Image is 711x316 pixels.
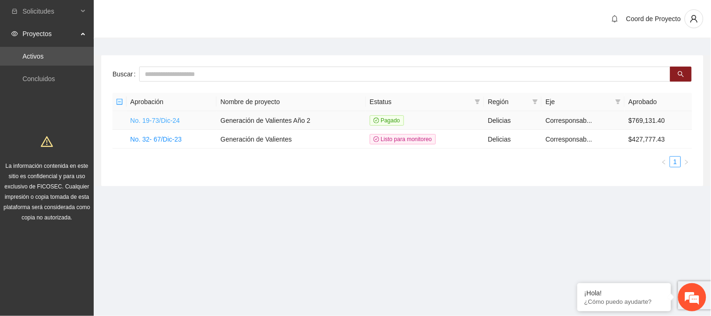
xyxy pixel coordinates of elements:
[374,118,379,123] span: check-circle
[584,289,664,297] div: ¡Hola!
[661,159,667,165] span: left
[659,156,670,167] button: left
[130,135,182,143] a: No. 32- 67/Dic-23
[116,98,123,105] span: minus-square
[374,136,379,142] span: check-circle
[670,156,681,167] li: 1
[546,117,592,124] span: Corresponsab...
[217,93,366,111] th: Nombre de proyecto
[532,99,538,105] span: filter
[670,157,681,167] a: 1
[22,24,78,43] span: Proyectos
[112,67,139,82] label: Buscar
[473,95,482,109] span: filter
[370,134,436,144] span: Listo para monitoreo
[584,298,664,305] p: ¿Cómo puedo ayudarte?
[685,15,703,23] span: user
[531,95,540,109] span: filter
[681,156,692,167] li: Next Page
[670,67,692,82] button: search
[370,97,471,107] span: Estatus
[681,156,692,167] button: right
[217,111,366,130] td: Generación de Valientes Año 2
[22,2,78,21] span: Solicitudes
[625,111,692,130] td: $769,131.40
[608,15,622,23] span: bell
[130,117,180,124] a: No. 19-73/Dic-24
[614,95,623,109] span: filter
[11,8,18,15] span: inbox
[659,156,670,167] li: Previous Page
[684,159,689,165] span: right
[217,130,366,149] td: Generación de Valientes
[546,97,612,107] span: Eje
[41,135,53,148] span: warning
[484,111,542,130] td: Delicias
[678,71,684,78] span: search
[546,135,592,143] span: Corresponsab...
[625,130,692,149] td: $427,777.43
[370,115,404,126] span: Pagado
[127,93,217,111] th: Aprobación
[685,9,704,28] button: user
[615,99,621,105] span: filter
[22,75,55,83] a: Concluidos
[625,93,692,111] th: Aprobado
[484,130,542,149] td: Delicias
[22,53,44,60] a: Activos
[607,11,622,26] button: bell
[4,163,90,221] span: La información contenida en este sitio es confidencial y para uso exclusivo de FICOSEC. Cualquier...
[626,15,681,23] span: Coord de Proyecto
[11,30,18,37] span: eye
[475,99,480,105] span: filter
[488,97,529,107] span: Región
